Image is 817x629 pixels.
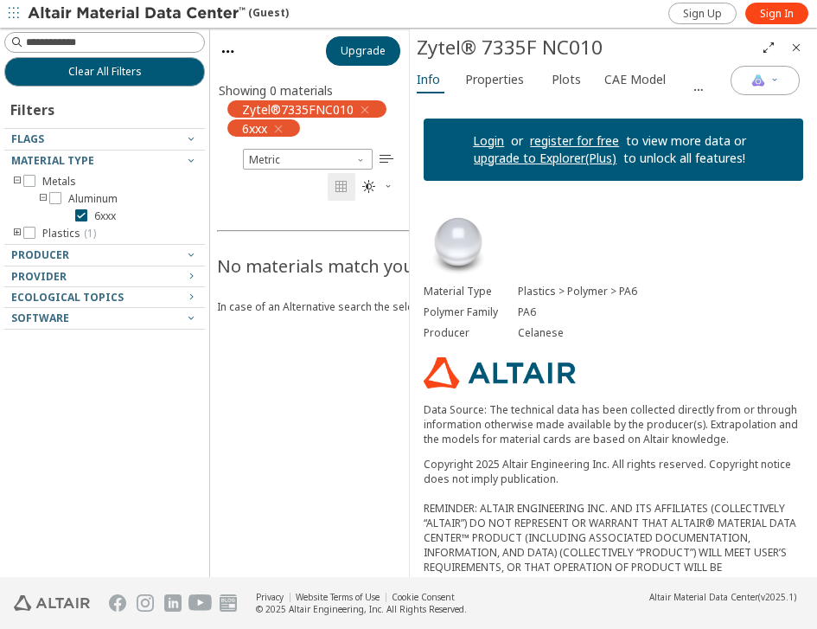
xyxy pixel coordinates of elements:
img: AI Copilot [751,74,765,87]
img: Logo - Provider [424,357,576,388]
i:  [362,180,376,194]
a: Cookie Consent [392,591,455,603]
button: Theme [355,173,400,201]
i:  [335,180,348,194]
span: Plots [552,66,581,93]
div: Zytel® 7335F NC010 [417,34,756,61]
button: Table View [373,145,400,173]
a: Privacy [256,591,284,603]
i: toogle group [11,227,23,241]
p: to unlock all features! [616,150,752,167]
button: Tile View [328,173,355,201]
span: Ecological Topics [11,290,124,305]
button: Provider [4,266,205,287]
p: or [504,132,530,150]
span: Zytel®7335FNC010 [242,101,354,117]
span: Material Type [11,153,94,168]
button: Full Screen [755,34,782,61]
button: AI Copilot [731,66,800,95]
a: upgrade to Explorer(Plus) [474,150,616,166]
span: Metals [42,175,76,189]
button: Upgrade [326,36,400,66]
button: Clear All Filters [4,57,205,87]
button: Close [782,34,810,61]
img: Altair Engineering [14,595,90,611]
button: Software [4,308,205,329]
div: Unit System [243,149,373,170]
i:  [380,152,393,166]
span: Sign In [760,7,794,21]
a: Sign In [745,3,808,24]
span: Properties [465,66,524,93]
i: toogle group [11,175,23,189]
button: more items [683,77,714,105]
span: CAE Model [604,66,666,93]
img: Material Type Image [424,209,493,278]
span: Metric [243,149,373,170]
div: Material Type [424,285,519,298]
span: 6xxx [94,209,116,223]
p: Data Source: The technical data has been collected directly from or through information otherwise... [424,402,804,446]
a: Website Terms of Use [296,591,380,603]
span: Info [417,66,440,93]
div: Celanese [518,326,803,340]
span: Plastics [42,227,96,241]
a: Sign Up [668,3,737,24]
span: Flags [11,132,44,146]
span: Clear All Filters [68,65,142,79]
span: Sign Up [683,7,722,21]
span: Altair Material Data Center [649,591,758,603]
div: Polymer Family [424,305,519,319]
span: Aluminum [68,192,118,206]
button: Flags [4,129,205,150]
button: Ecological Topics [4,287,205,308]
button: Material Type [4,151,205,171]
div: Showing 0 materials [219,82,333,99]
p: to view more data or [619,132,753,150]
a: Login [473,132,504,149]
div: Filters [4,87,63,128]
button: Producer [4,245,205,266]
div: © 2025 Altair Engineering, Inc. All Rights Reserved. [256,603,467,615]
span: Provider [11,269,67,284]
span: 6xxx [242,120,267,136]
img: Altair Material Data Center [28,5,248,22]
div: Plastics > Polymer > PA6 [518,285,803,298]
span: Upgrade [341,44,386,58]
div: Producer [424,326,519,340]
div: (Guest) [28,5,289,22]
div: (v2025.1) [649,591,796,603]
span: Software [11,311,69,325]
div: PA6 [518,305,803,319]
i: toogle group [37,192,49,206]
a: register for free [530,132,619,149]
span: ( 1 ) [84,226,96,241]
span: Producer [11,247,69,262]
